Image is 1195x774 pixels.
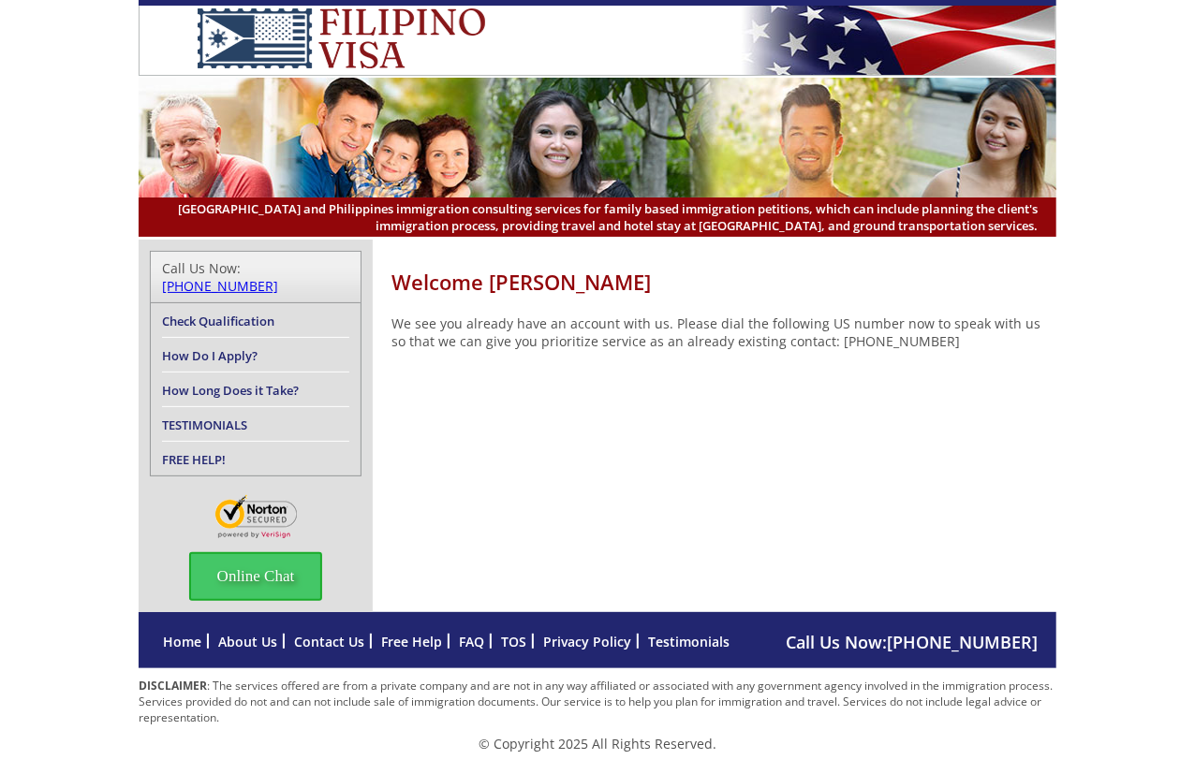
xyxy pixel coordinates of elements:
p: © Copyright 2025 All Rights Reserved. [139,735,1056,752]
p: We see you already have an account with us. Please dial the following US number now to speak with... [391,314,1056,350]
a: Testimonials [648,633,730,650]
a: About Us [218,633,277,650]
span: Call Us Now: [786,631,1038,653]
a: Free Help [381,633,442,650]
a: FREE HELP! [162,451,226,468]
a: TESTIMONIALS [162,416,247,433]
a: [PHONE_NUMBER] [162,277,278,295]
span: Online Chat [189,552,323,601]
a: Home [163,633,201,650]
a: Contact Us [294,633,364,650]
a: TOS [501,633,526,650]
a: How Long Does it Take? [162,382,299,399]
a: How Do I Apply? [162,347,258,364]
a: Privacy Policy [543,633,631,650]
span: [GEOGRAPHIC_DATA] and Philippines immigration consulting services for family based immigration pe... [157,200,1038,234]
a: Check Qualification [162,313,274,329]
div: Call Us Now: [162,259,349,295]
strong: DISCLAIMER [139,678,207,694]
h1: Welcome [PERSON_NAME] [391,268,1056,296]
a: [PHONE_NUMBER] [887,631,1038,653]
a: FAQ [459,633,484,650]
p: : The services offered are from a private company and are not in any way affiliated or associated... [139,678,1056,725]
